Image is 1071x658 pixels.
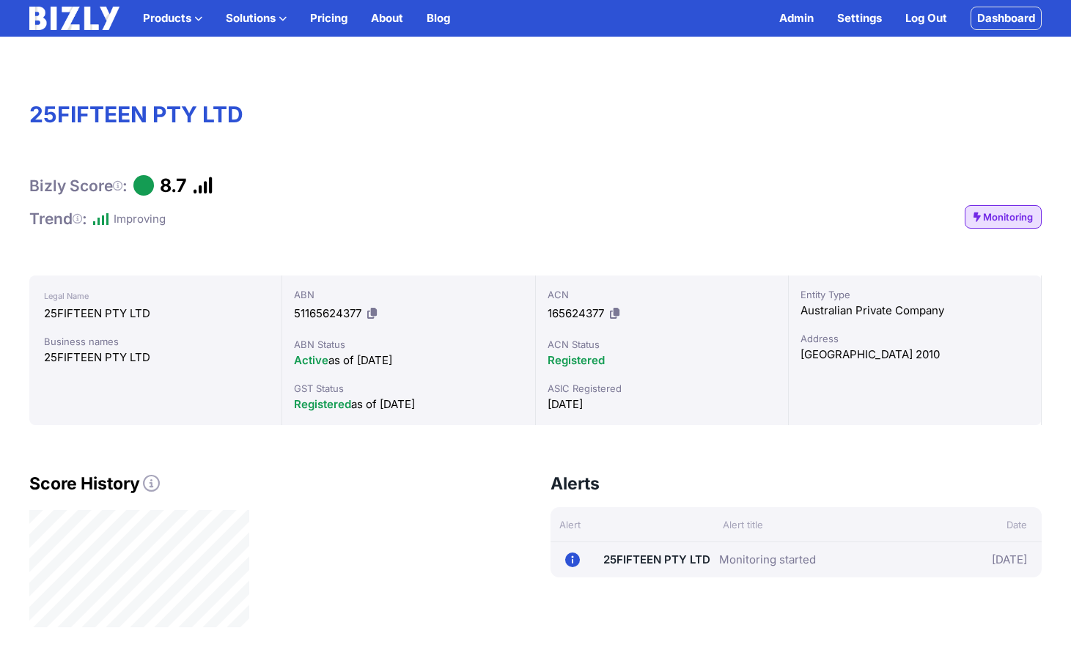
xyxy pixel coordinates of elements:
[551,472,600,495] h3: Alerts
[965,205,1042,229] a: Monitoring
[548,287,776,302] div: ACN
[294,287,523,302] div: ABN
[294,397,351,411] span: Registered
[44,305,267,322] div: 25FIFTEEN PTY LTD
[837,10,882,27] a: Settings
[294,306,361,320] span: 51165624377
[44,349,267,366] div: 25FIFTEEN PTY LTD
[548,306,604,320] span: 165624377
[971,7,1042,30] a: Dashboard
[551,517,715,532] div: Alert
[226,10,287,27] button: Solutions
[548,381,776,396] div: ASIC Registered
[950,548,1027,572] div: [DATE]
[983,210,1033,224] span: Monitoring
[714,517,960,532] div: Alert title
[114,210,166,228] div: Improving
[160,174,187,196] h1: 8.7
[29,101,1042,127] h1: 25FIFTEEN PTY LTD
[548,396,776,413] div: [DATE]
[719,551,816,569] a: Monitoring started
[905,10,947,27] a: Log Out
[44,334,267,349] div: Business names
[294,396,523,413] div: as of [DATE]
[29,176,128,196] h1: Bizly Score :
[779,10,814,27] a: Admin
[294,381,523,396] div: GST Status
[44,287,267,305] div: Legal Name
[371,10,403,27] a: About
[294,353,328,367] span: Active
[801,302,1029,319] div: Australian Private Company
[427,10,450,27] a: Blog
[548,337,776,352] div: ACN Status
[29,472,521,495] h2: Score History
[801,331,1029,346] div: Address
[801,287,1029,302] div: Entity Type
[801,346,1029,363] div: [GEOGRAPHIC_DATA] 2010
[29,209,87,229] h1: Trend :
[603,552,710,566] a: 25FIFTEEN PTY LTD
[294,352,523,369] div: as of [DATE]
[960,517,1042,532] div: Date
[548,353,605,367] span: Registered
[143,10,202,27] button: Products
[294,337,523,352] div: ABN Status
[310,10,347,27] a: Pricing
